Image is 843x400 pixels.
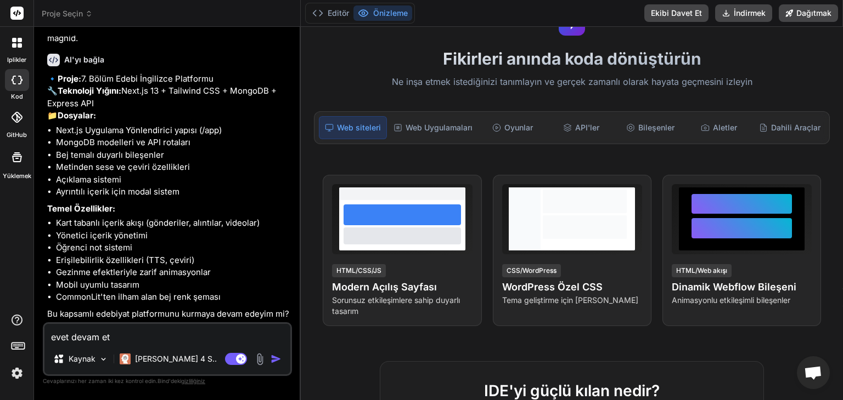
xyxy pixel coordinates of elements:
font: API'ler [575,123,599,132]
font: 📁 [47,110,58,121]
font: Bind'deki [158,378,181,384]
font: Dağıtmak [796,8,831,18]
font: kod [11,93,23,100]
div: Açık sohbet [797,356,830,389]
font: Animasyonlu etkileşimli bileşenler [672,295,790,305]
font: Editör [328,8,349,18]
font: Dahili Araçlar [771,123,820,132]
font: Bej temalı duyarlı bileşenler [56,150,164,160]
font: HTML/CSS/JS [336,266,381,275]
font: Modern Açılış Sayfası [332,281,437,293]
font: Metinden sese ve çeviri özellikleri [56,162,190,172]
font: İndirmek [734,8,766,18]
font: Cevaplarınızı her zaman iki kez kontrol edin. [43,378,158,384]
font: Öğrenci not sistemi [56,242,132,253]
font: IDE'yi güçlü kılan nedir? [484,381,660,400]
img: Claude 4 Sone [120,353,131,364]
img: simge [271,353,282,364]
font: Ayrıntılı içerik için modal sistem [56,186,179,197]
font: Ne inşa etmek istediğinizi tanımlayın ve gerçek zamanlı olarak hayata geçmesini izleyin [392,76,752,87]
font: Dosyalar: [58,110,96,121]
font: GitHub [7,131,27,139]
img: EK [254,353,266,365]
font: Fikirleri anında koda dönüştürün [443,49,701,68]
font: Kaynak [69,354,95,363]
font: WordPress Özel CSS [502,281,603,293]
font: Web siteleri [337,123,381,132]
font: iplikler [7,56,26,64]
button: Editör [308,5,353,21]
font: Oyunlar [504,123,533,132]
button: Ekibi Davet Et [644,4,709,22]
font: CommonLit'ten ilham alan bej renk şeması [56,292,221,302]
font: Önizleme [373,8,408,18]
font: Bu kapsamlı edebiyat platformunu kurmaya devam edeyim mi? [47,308,289,319]
button: Önizleme [353,5,412,21]
font: AI'yı bağla [64,55,104,64]
font: Next.js 13 + Tailwind CSS + MongoDB + Express API [47,85,279,108]
font: 7. Bölüm Edebi İngilizce Platformu [81,73,213,84]
font: Açıklama sistemi [56,174,121,185]
font: Aletler [713,123,737,132]
font: Proje: [58,73,81,84]
font: Yönetici içerik yönetimi [56,230,148,241]
font: Erişilebilirlik özellikleri (TTS, çeviri) [56,255,194,265]
font: Teknoloji Yığını: [58,85,121,96]
font: 🔧 [47,85,58,96]
font: Web Uygulamaları [406,123,473,132]
font: Bileşenler [638,123,675,132]
img: ayarlar [8,364,26,382]
button: İndirmek [715,4,772,22]
font: Ekibi Davet Et [651,8,702,18]
img: Modelleri Seçin [99,355,108,364]
textarea: evet devam et [44,324,290,344]
font: gizliliğiniz [181,378,205,384]
font: 🔹 [47,73,58,84]
font: CSS/WordPress [507,266,557,275]
button: Dağıtmak [779,4,838,22]
font: Yüklemek [3,172,31,180]
font: Tema geliştirme için [PERSON_NAME] [502,295,638,305]
font: HTML/Web akışı [676,266,727,275]
font: Kart tabanlı içerik akışı (gönderiler, alıntılar, videolar) [56,218,260,228]
font: MongoDB modelleri ve API rotaları [56,137,190,147]
font: [PERSON_NAME] 4 S.. [135,354,217,363]
font: Mobil uyumlu tasarım [56,279,139,290]
font: Next.js Uygulama Yönlendirici yapısı (/app) [56,125,222,135]
font: Proje Seçin [42,9,83,18]
font: Temel Özellikler: [47,203,115,214]
font: Dinamik Webflow Bileşeni [672,281,796,293]
font: Sorunsuz etkileşimlere sahip duyarlı tasarım [332,295,460,316]
font: Gezinme efektleriyle zarif animasyonlar [56,267,211,277]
